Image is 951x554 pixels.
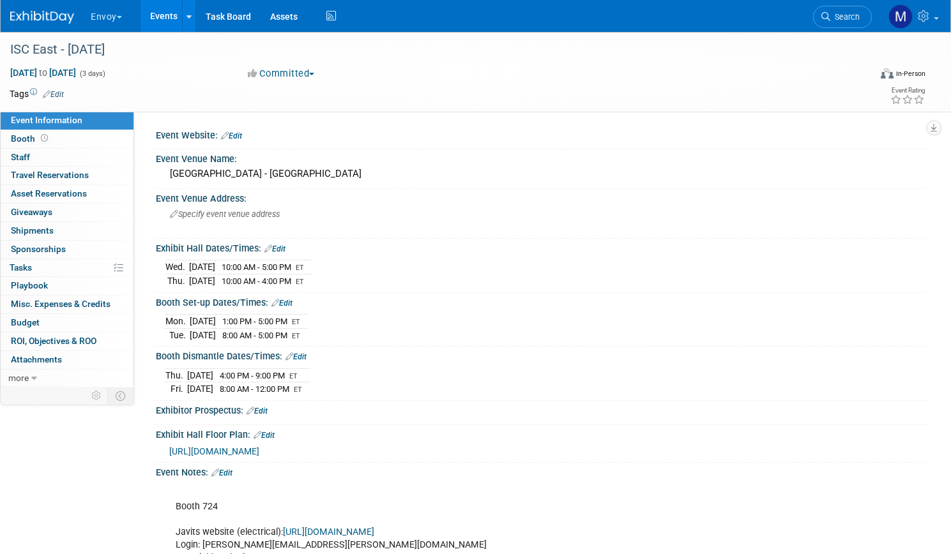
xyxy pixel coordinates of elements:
[43,90,64,99] a: Edit
[11,115,82,125] span: Event Information
[156,401,925,417] div: Exhibitor Prospectus:
[86,387,108,404] td: Personalize Event Tab Strip
[10,67,77,79] span: [DATE] [DATE]
[254,431,275,440] a: Edit
[165,382,187,396] td: Fri.
[190,328,216,341] td: [DATE]
[292,332,300,340] span: ET
[165,260,189,274] td: Wed.
[211,468,232,477] a: Edit
[1,185,133,203] a: Asset Reservations
[285,352,307,361] a: Edit
[221,131,242,140] a: Edit
[165,315,190,329] td: Mon.
[11,188,87,198] span: Asset Reservations
[8,373,29,383] span: more
[11,299,110,309] span: Misc. Expenses & Credits
[1,241,133,258] a: Sponsorships
[220,384,289,394] span: 8:00 AM - 12:00 PM
[38,133,50,143] span: Booth not reserved yet
[10,87,64,100] td: Tags
[10,262,32,273] span: Tasks
[247,407,268,415] a: Edit
[11,244,66,254] span: Sponsorships
[11,170,89,180] span: Travel Reservations
[283,527,374,537] a: [URL][DOMAIN_NAME]
[895,69,925,79] div: In-Person
[296,264,304,272] span: ET
[222,276,291,286] span: 10:00 AM - 4:00 PM
[220,371,285,380] span: 4:00 PM - 9:00 PM
[271,299,293,308] a: Edit
[156,239,925,255] div: Exhibit Hall Dates/Times:
[169,446,259,456] a: [URL][DOMAIN_NAME]
[6,38,848,61] div: ISC East - [DATE]
[264,244,285,253] a: Edit
[1,333,133,350] a: ROI, Objectives & ROO
[11,133,50,144] span: Booth
[296,278,304,286] span: ET
[890,87,925,94] div: Event Rating
[292,318,300,326] span: ET
[1,259,133,277] a: Tasks
[189,260,215,274] td: [DATE]
[1,167,133,184] a: Travel Reservations
[1,130,133,148] a: Booth
[190,315,216,329] td: [DATE]
[222,317,287,326] span: 1:00 PM - 5:00 PM
[165,164,916,184] div: [GEOGRAPHIC_DATA] - [GEOGRAPHIC_DATA]
[1,314,133,332] a: Budget
[156,126,925,142] div: Event Website:
[11,317,40,327] span: Budget
[1,149,133,167] a: Staff
[888,4,913,29] img: Matt h
[156,463,925,479] div: Event Notes:
[11,354,62,364] span: Attachments
[1,112,133,130] a: Event Information
[222,331,287,340] span: 8:00 AM - 5:00 PM
[1,277,133,295] a: Playbook
[11,336,96,346] span: ROI, Objectives & ROO
[789,66,925,86] div: Event Format
[165,328,190,341] td: Tue.
[156,149,925,165] div: Event Venue Name:
[165,368,187,382] td: Thu.
[1,370,133,387] a: more
[108,387,134,404] td: Toggle Event Tabs
[243,67,319,80] button: Committed
[881,68,894,79] img: Format-Inperson.png
[165,274,189,288] td: Thu.
[187,382,213,396] td: [DATE]
[37,68,49,78] span: to
[222,262,291,272] span: 10:00 AM - 5:00 PM
[156,425,925,442] div: Exhibit Hall Floor Plan:
[79,70,105,78] span: (3 days)
[10,11,74,24] img: ExhibitDay
[11,152,30,162] span: Staff
[189,274,215,288] td: [DATE]
[11,280,48,290] span: Playbook
[1,296,133,313] a: Misc. Expenses & Credits
[156,347,925,363] div: Booth Dismantle Dates/Times:
[830,12,860,22] span: Search
[156,189,925,205] div: Event Venue Address:
[1,222,133,240] a: Shipments
[156,293,925,310] div: Booth Set-up Dates/Times:
[1,204,133,221] a: Giveaways
[187,368,213,382] td: [DATE]
[1,351,133,369] a: Attachments
[289,372,298,380] span: ET
[11,207,52,217] span: Giveaways
[170,209,280,219] span: Specify event venue address
[11,225,54,236] span: Shipments
[294,386,302,394] span: ET
[813,6,872,28] a: Search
